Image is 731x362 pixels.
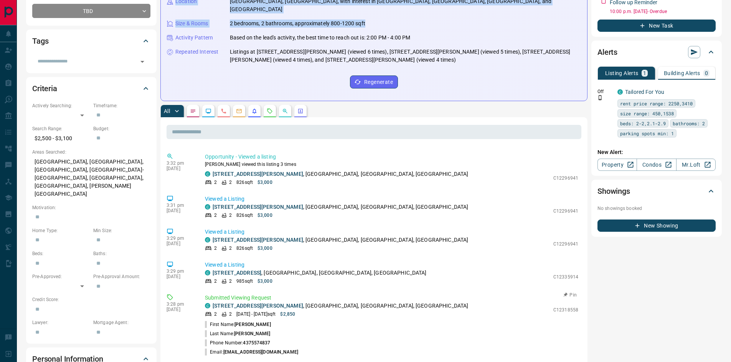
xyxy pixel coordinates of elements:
[221,108,227,114] svg: Calls
[175,34,213,42] p: Activity Pattern
[213,171,303,177] a: [STREET_ADDRESS][PERSON_NAME]
[214,245,217,252] p: 2
[597,219,716,232] button: New Showing
[297,108,304,114] svg: Agent Actions
[32,35,48,47] h2: Tags
[350,75,398,88] button: Regenerate
[32,250,89,257] p: Beds:
[32,79,150,98] div: Criteria
[93,319,150,326] p: Mortgage Agent:
[213,303,303,309] a: [STREET_ADDRESS][PERSON_NAME]
[32,156,150,200] p: [GEOGRAPHIC_DATA], [GEOGRAPHIC_DATA], [GEOGRAPHIC_DATA], [GEOGRAPHIC_DATA]-[GEOGRAPHIC_DATA], [GE...
[229,212,232,219] p: 2
[167,166,193,171] p: [DATE]
[597,88,613,95] p: Off
[643,70,646,76] p: 1
[93,227,150,234] p: Min Size:
[167,161,193,166] p: 3:32 pm
[32,319,89,326] p: Lawyer:
[597,20,716,32] button: New Task
[676,159,716,171] a: Mr.Loft
[137,56,148,67] button: Open
[234,322,271,327] span: [PERSON_NAME]
[164,108,170,114] p: All
[167,301,193,307] p: 3:28 pm
[230,34,410,42] p: Based on the lead's activity, the best time to reach out is: 2:00 PM - 4:00 PM
[32,4,150,18] div: TBD
[236,278,253,285] p: 985 sqft
[620,100,693,107] span: rent price range: 2250,3410
[93,250,150,257] p: Baths:
[32,125,89,132] p: Search Range:
[229,179,232,186] p: 2
[32,204,150,211] p: Motivation:
[32,102,89,109] p: Actively Searching:
[213,236,468,244] p: , [GEOGRAPHIC_DATA], [GEOGRAPHIC_DATA], [GEOGRAPHIC_DATA]
[282,108,288,114] svg: Opportunities
[167,269,193,274] p: 3:29 pm
[213,270,261,276] a: [STREET_ADDRESS]
[205,303,210,308] div: condos.ca
[620,129,674,137] span: parking spots min: 1
[175,20,208,28] p: Size & Rooms
[230,20,365,28] p: 2 bedrooms, 2 bathrooms, approximately 800-1200 sqft
[32,132,89,145] p: $2,500 - $3,100
[205,349,298,355] p: Email:
[597,148,716,156] p: New Alert:
[705,70,708,76] p: 0
[205,108,211,114] svg: Lead Browsing Activity
[32,273,89,280] p: Pre-Approved:
[620,110,674,117] span: size range: 450,1538
[93,102,150,109] p: Timeframe:
[605,70,639,76] p: Listing Alerts
[205,171,210,177] div: condos.ca
[597,205,716,212] p: No showings booked
[205,339,271,346] p: Phone Number:
[167,307,193,312] p: [DATE]
[213,203,468,211] p: , [GEOGRAPHIC_DATA], [GEOGRAPHIC_DATA], [GEOGRAPHIC_DATA]
[620,120,666,127] span: beds: 2-2,2.1-2.9
[637,159,676,171] a: Condos
[229,278,232,285] p: 2
[234,331,270,336] span: [PERSON_NAME]
[236,179,253,186] p: 826 sqft
[205,261,578,269] p: Viewed a Listing
[213,204,303,210] a: [STREET_ADDRESS][PERSON_NAME]
[610,8,716,15] p: 10:00 p.m. [DATE] - Overdue
[553,306,578,313] p: C12318558
[214,179,217,186] p: 2
[236,108,242,114] svg: Emails
[167,203,193,208] p: 3:31 pm
[167,236,193,241] p: 3:29 pm
[597,185,630,197] h2: Showings
[93,125,150,132] p: Budget:
[32,227,89,234] p: Home Type:
[213,170,468,178] p: , [GEOGRAPHIC_DATA], [GEOGRAPHIC_DATA], [GEOGRAPHIC_DATA]
[175,48,218,56] p: Repeated Interest
[236,245,253,252] p: 826 sqft
[214,278,217,285] p: 2
[257,278,272,285] p: $3,000
[230,48,581,64] p: Listings at [STREET_ADDRESS][PERSON_NAME] (viewed 6 times), [STREET_ADDRESS][PERSON_NAME] (viewed...
[673,120,705,127] span: bathrooms: 2
[229,245,232,252] p: 2
[205,228,578,236] p: Viewed a Listing
[236,212,253,219] p: 826 sqft
[205,321,271,328] p: First Name:
[205,204,210,210] div: condos.ca
[553,208,578,215] p: C12296941
[213,269,427,277] p: , [GEOGRAPHIC_DATA], [GEOGRAPHIC_DATA], [GEOGRAPHIC_DATA]
[597,95,603,100] svg: Push Notification Only
[32,32,150,50] div: Tags
[617,89,623,95] div: condos.ca
[236,311,276,318] p: [DATE] - [DATE] sqft
[190,108,196,114] svg: Notes
[205,153,578,161] p: Opportunity - Viewed a listing
[167,241,193,246] p: [DATE]
[625,89,664,95] a: Tailored For You
[559,292,581,298] button: Pin
[214,311,217,318] p: 2
[205,330,271,337] p: Last Name:
[205,294,578,302] p: Submitted Viewing Request
[664,70,700,76] p: Building Alerts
